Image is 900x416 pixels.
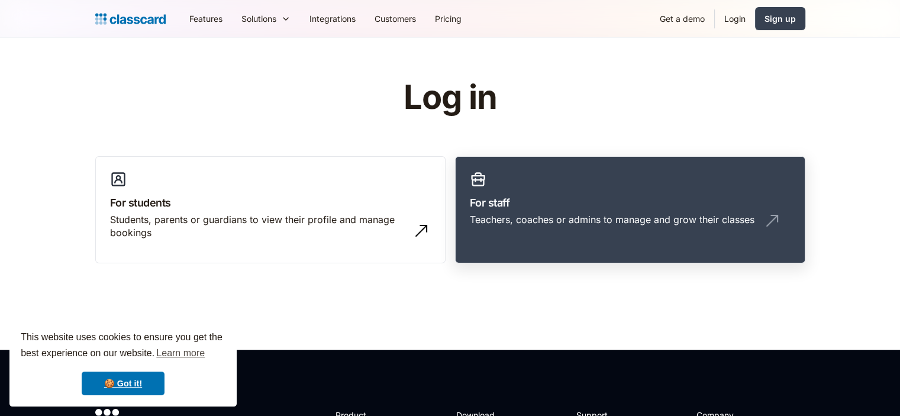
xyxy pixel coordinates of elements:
[262,79,638,116] h1: Log in
[232,5,300,32] div: Solutions
[9,319,237,407] div: cookieconsent
[470,195,791,211] h3: For staff
[95,11,166,27] a: home
[764,12,796,25] div: Sign up
[425,5,471,32] a: Pricing
[455,156,805,264] a: For staffTeachers, coaches or admins to manage and grow their classes
[300,5,365,32] a: Integrations
[154,344,207,362] a: learn more about cookies
[95,156,446,264] a: For studentsStudents, parents or guardians to view their profile and manage bookings
[470,213,754,226] div: Teachers, coaches or admins to manage and grow their classes
[241,12,276,25] div: Solutions
[650,5,714,32] a: Get a demo
[180,5,232,32] a: Features
[21,330,225,362] span: This website uses cookies to ensure you get the best experience on our website.
[110,213,407,240] div: Students, parents or guardians to view their profile and manage bookings
[365,5,425,32] a: Customers
[110,195,431,211] h3: For students
[82,372,164,395] a: dismiss cookie message
[755,7,805,30] a: Sign up
[715,5,755,32] a: Login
